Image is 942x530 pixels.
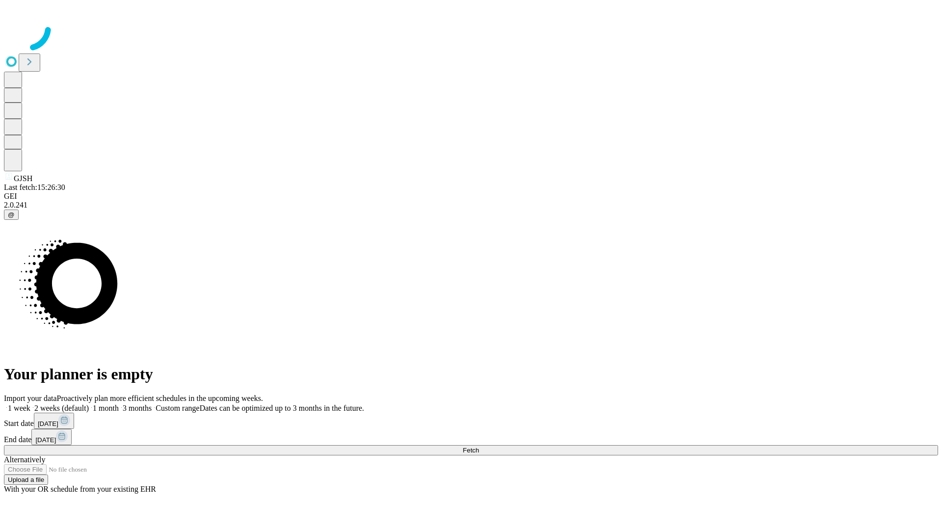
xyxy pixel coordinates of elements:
[4,445,938,455] button: Fetch
[4,394,57,402] span: Import your data
[34,404,89,412] span: 2 weeks (default)
[4,192,938,201] div: GEI
[4,429,938,445] div: End date
[4,455,45,464] span: Alternatively
[4,210,19,220] button: @
[31,429,72,445] button: [DATE]
[4,413,938,429] div: Start date
[14,174,32,183] span: GJSH
[8,404,30,412] span: 1 week
[4,201,938,210] div: 2.0.241
[156,404,199,412] span: Custom range
[34,413,74,429] button: [DATE]
[8,211,15,218] span: @
[4,485,156,493] span: With your OR schedule from your existing EHR
[200,404,364,412] span: Dates can be optimized up to 3 months in the future.
[4,183,65,191] span: Last fetch: 15:26:30
[123,404,152,412] span: 3 months
[4,365,938,383] h1: Your planner is empty
[35,436,56,444] span: [DATE]
[93,404,119,412] span: 1 month
[463,447,479,454] span: Fetch
[38,420,58,427] span: [DATE]
[4,475,48,485] button: Upload a file
[57,394,263,402] span: Proactively plan more efficient schedules in the upcoming weeks.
